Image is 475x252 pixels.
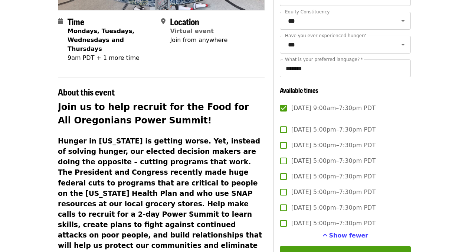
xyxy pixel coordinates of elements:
span: [DATE] 5:00pm–7:30pm PDT [291,188,376,197]
span: [DATE] 9:00am–7:30pm PDT [291,104,376,113]
span: [DATE] 5:00pm–7:30pm PDT [291,203,376,212]
span: Join from anywhere [170,36,227,43]
button: See more timeslots [322,231,368,240]
span: Available times [280,85,318,95]
button: Open [398,16,408,26]
strong: Mondays, Tuesdays, Wednesdays and Thursdays [68,28,134,52]
span: Location [170,15,199,28]
i: calendar icon [58,18,63,25]
i: map-marker-alt icon [161,18,166,25]
div: 9am PDT + 1 more time [68,54,155,62]
a: Virtual event [170,28,214,35]
span: About this event [58,85,115,98]
span: [DATE] 5:00pm–7:30pm PDT [291,156,376,165]
span: [DATE] 5:00pm–7:30pm PDT [291,172,376,181]
span: [DATE] 5:00pm–7:30pm PDT [291,141,376,150]
span: [DATE] 5:00pm–7:30pm PDT [291,125,376,134]
span: [DATE] 5:00pm–7:30pm PDT [291,219,376,228]
span: Show fewer [329,232,368,239]
label: Have you ever experienced hunger? [285,33,366,38]
h2: Join us to help recruit for the Food for All Oregonians Power Summit! [58,100,265,127]
span: Time [68,15,84,28]
button: Open [398,39,408,50]
label: Equity Constituency [285,10,330,14]
label: What is your preferred language? [285,57,363,62]
input: What is your preferred language? [280,59,411,77]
